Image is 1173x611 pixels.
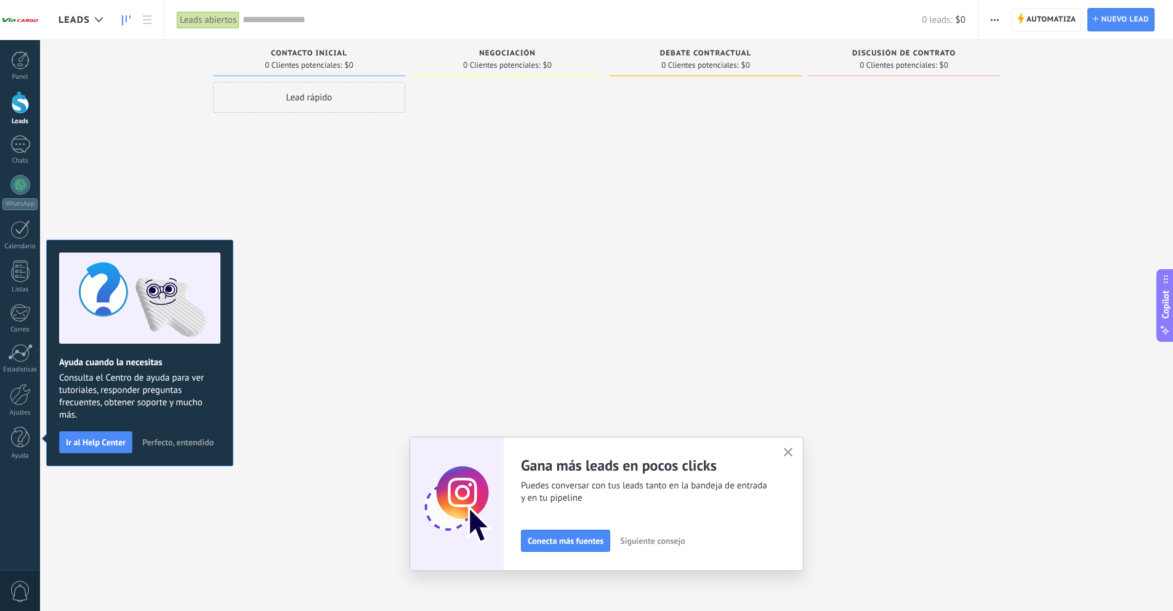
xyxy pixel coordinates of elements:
span: 0 Clientes potenciales: [860,62,937,69]
span: 0 Clientes potenciales: [265,62,342,69]
span: 0 Clientes potenciales: [463,62,540,69]
span: Contacto inicial [271,49,347,58]
span: $0 [741,62,750,69]
div: Leads [2,118,38,126]
h2: Gana más leads en pocos clicks [521,456,768,475]
div: Negociación [417,49,597,60]
span: $0 [543,62,552,69]
div: Debate contractual [616,49,796,60]
a: Leads [116,8,137,32]
span: Perfecto, entendido [142,438,214,447]
span: 0 leads: [922,14,952,26]
button: Ir al Help Center [59,431,132,453]
span: Negociación [479,49,536,58]
span: Nuevo lead [1101,9,1149,31]
span: $0 [345,62,353,69]
button: Perfecto, entendido [137,433,219,451]
span: Puedes conversar con tus leads tanto en la bandeja de entrada y en tu pipeline [521,480,768,504]
div: Ayuda [2,452,38,460]
span: 0 Clientes potenciales: [661,62,738,69]
div: Calendario [2,243,38,251]
span: $0 [956,14,965,26]
a: Automatiza [1012,8,1082,31]
div: Discusión de contrato [814,49,994,60]
span: Automatiza [1026,9,1076,31]
a: Nuevo lead [1087,8,1155,31]
span: Consulta el Centro de ayuda para ver tutoriales, responder preguntas frecuentes, obtener soporte ... [59,372,220,421]
div: Correo [2,326,38,334]
span: Discusión de contrato [852,49,956,58]
span: Ir al Help Center [66,438,126,447]
div: Ajustes [2,409,38,417]
span: Copilot [1159,291,1172,319]
div: Chats [2,157,38,165]
span: Siguiente consejo [620,536,685,545]
div: Estadísticas [2,366,38,374]
div: Listas [2,286,38,294]
button: Conecta más fuentes [521,530,610,552]
div: Panel [2,73,38,81]
button: Más [986,8,1004,31]
div: Leads abiertos [177,11,240,29]
a: Lista [137,8,158,32]
div: Lead rápido [213,82,405,113]
span: $0 [940,62,948,69]
span: Debate contractual [660,49,751,58]
button: Siguiente consejo [615,532,690,550]
div: WhatsApp [2,198,38,210]
div: Contacto inicial [219,49,399,60]
h2: Ayuda cuando la necesitas [59,357,220,368]
span: Conecta más fuentes [528,536,603,545]
span: Leads [58,14,90,26]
